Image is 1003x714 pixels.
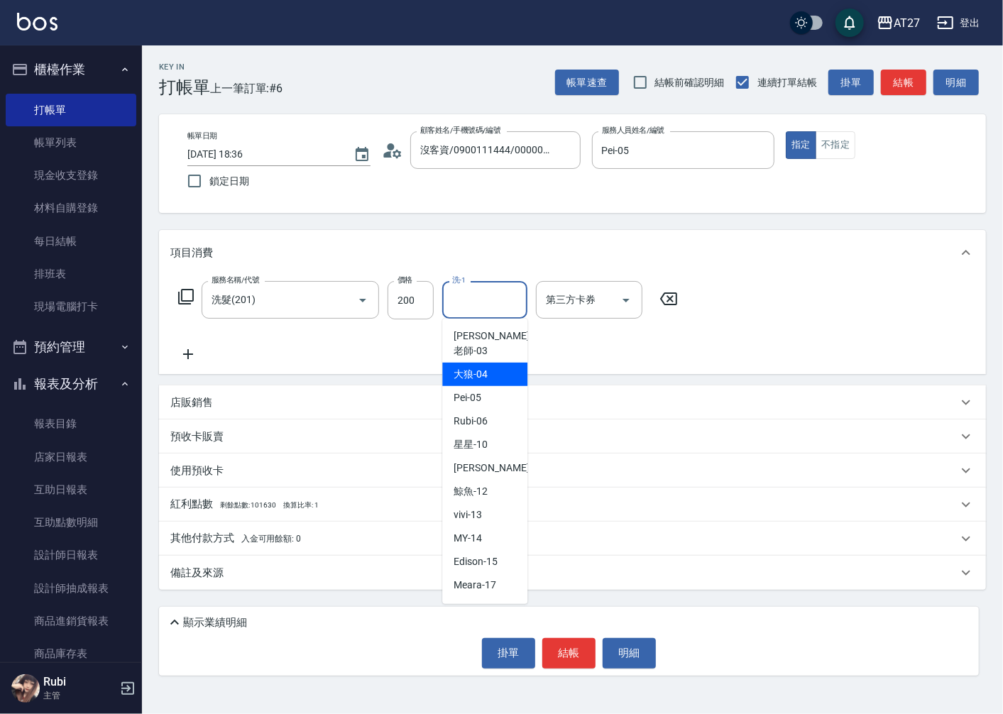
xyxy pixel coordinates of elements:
a: 互助日報表 [6,473,136,506]
button: 帳單速查 [555,70,619,96]
div: 項目消費 [159,230,986,275]
span: [PERSON_NAME] -19 [454,601,543,616]
button: 不指定 [816,131,855,159]
div: 備註及來源 [159,556,986,590]
span: 鎖定日期 [209,174,249,189]
p: 店販銷售 [170,395,213,410]
label: 價格 [398,275,412,285]
button: 結帳 [542,638,596,668]
button: 掛單 [482,638,535,668]
div: 店販銷售 [159,385,986,419]
a: 排班表 [6,258,136,290]
button: 明細 [603,638,656,668]
p: 預收卡販賣 [170,429,224,444]
div: 其他付款方式入金可用餘額: 0 [159,522,986,556]
a: 打帳單 [6,94,136,126]
button: save [835,9,864,37]
button: 結帳 [881,70,926,96]
span: Meara -17 [454,578,496,593]
a: 店家日報表 [6,441,136,473]
a: 現場電腦打卡 [6,290,136,323]
span: 鯨魚 -12 [454,484,488,499]
label: 服務名稱/代號 [212,275,259,285]
div: 紅利點數剩餘點數: 101630換算比率: 1 [159,488,986,522]
span: Rubi -06 [454,414,488,429]
span: 連續打單結帳 [757,75,817,90]
button: 明細 [933,70,979,96]
p: 備註及來源 [170,566,224,581]
a: 現金收支登錄 [6,159,136,192]
div: AT27 [894,14,920,32]
div: 使用預收卡 [159,454,986,488]
p: 紅利點數 [170,497,319,512]
span: MY -14 [454,531,482,546]
p: 主管 [43,689,116,702]
a: 材料自購登錄 [6,192,136,224]
a: 帳單列表 [6,126,136,159]
a: 商品進銷貨報表 [6,605,136,637]
label: 顧客姓名/手機號碼/編號 [420,125,501,136]
button: 報表及分析 [6,366,136,402]
p: 其他付款方式 [170,531,301,547]
label: 服務人員姓名/編號 [602,125,664,136]
a: 每日結帳 [6,225,136,258]
p: 顯示業績明細 [183,615,247,630]
span: 結帳前確認明細 [655,75,725,90]
img: Person [11,674,40,703]
button: 指定 [786,131,816,159]
button: 預約管理 [6,329,136,366]
img: Logo [17,13,57,31]
label: 帳單日期 [187,131,217,141]
h3: 打帳單 [159,77,210,97]
span: 換算比率: 1 [283,501,319,509]
button: 櫃檯作業 [6,51,136,88]
button: Choose date, selected date is 2025-08-18 [345,138,379,172]
input: YYYY/MM/DD hh:mm [187,143,339,166]
h2: Key In [159,62,210,72]
span: 大狼 -04 [454,367,488,382]
span: vivi -13 [454,507,482,522]
p: 使用預收卡 [170,463,224,478]
span: 星星 -10 [454,437,488,452]
button: Open [615,289,637,312]
p: 項目消費 [170,246,213,260]
button: 登出 [931,10,986,36]
a: 互助點數明細 [6,506,136,539]
button: 掛單 [828,70,874,96]
button: AT27 [871,9,926,38]
span: Pei -05 [454,390,481,405]
a: 設計師抽成報表 [6,572,136,605]
a: 商品庫存表 [6,637,136,670]
div: 預收卡販賣 [159,419,986,454]
a: 報表目錄 [6,407,136,440]
a: 設計師日報表 [6,539,136,571]
span: 剩餘點數: 101630 [220,501,276,509]
span: 上一筆訂單:#6 [210,79,283,97]
span: [PERSON_NAME]老師 -03 [454,329,529,358]
span: 入金可用餘額: 0 [241,534,302,544]
h5: Rubi [43,675,116,689]
label: 洗-1 [452,275,466,285]
span: [PERSON_NAME] -11 [454,461,543,476]
span: Edison -15 [454,554,498,569]
button: Open [351,289,374,312]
